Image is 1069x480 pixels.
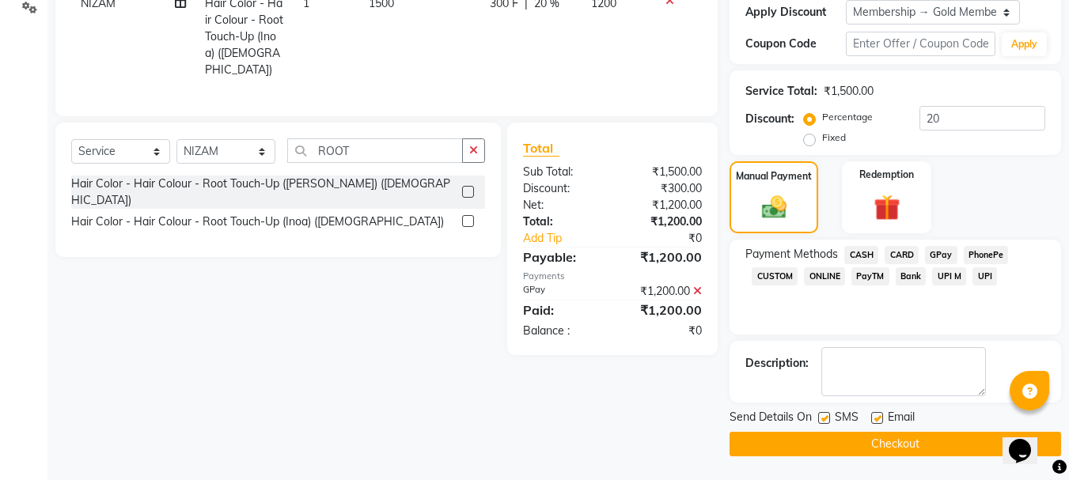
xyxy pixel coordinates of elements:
div: ₹300.00 [612,180,714,197]
div: ₹1,500.00 [612,164,714,180]
div: Paid: [511,300,612,319]
span: Total [523,140,559,157]
span: Email [888,409,915,429]
div: ₹1,200.00 [612,248,714,266]
span: CUSTOM [752,267,798,285]
span: Payment Methods [745,246,838,263]
div: Hair Color - Hair Colour - Root Touch-Up (Inoa) ([DEMOGRAPHIC_DATA]) [71,214,444,230]
a: Add Tip [511,230,629,247]
div: ₹1,500.00 [824,83,874,100]
div: ₹1,200.00 [612,283,714,300]
span: CARD [885,246,919,264]
div: ₹0 [612,323,714,339]
span: SMS [835,409,859,429]
span: UPI [972,267,997,285]
div: Payable: [511,248,612,266]
div: Discount: [745,111,794,127]
div: Discount: [511,180,612,197]
button: Checkout [730,432,1061,456]
span: GPay [925,246,957,264]
label: Percentage [822,110,873,124]
div: Apply Discount [745,4,845,21]
span: UPI M [932,267,966,285]
div: Payments [523,270,702,283]
div: GPay [511,283,612,300]
input: Enter Offer / Coupon Code [846,32,995,56]
div: Net: [511,197,612,214]
div: ₹1,200.00 [612,300,714,319]
iframe: chat widget [1003,417,1053,464]
span: CASH [844,246,878,264]
div: Sub Total: [511,164,612,180]
label: Fixed [822,130,846,145]
img: _cash.svg [754,193,794,221]
span: PayTM [851,267,889,285]
span: PhonePe [964,246,1009,264]
div: ₹1,200.00 [612,197,714,214]
div: Hair Color - Hair Colour - Root Touch-Up ([PERSON_NAME]) ([DEMOGRAPHIC_DATA]) [71,176,456,209]
div: Service Total: [745,83,817,100]
div: Total: [511,214,612,230]
div: Description: [745,355,809,372]
label: Manual Payment [736,169,812,183]
div: Coupon Code [745,36,845,52]
span: ONLINE [804,267,845,285]
div: ₹0 [630,230,715,247]
div: ₹1,200.00 [612,214,714,230]
button: Apply [1002,32,1047,56]
input: Search or Scan [287,138,463,163]
span: Send Details On [730,409,812,429]
label: Redemption [859,168,914,182]
img: _gift.svg [866,191,908,224]
div: Balance : [511,323,612,339]
span: Bank [896,267,927,285]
